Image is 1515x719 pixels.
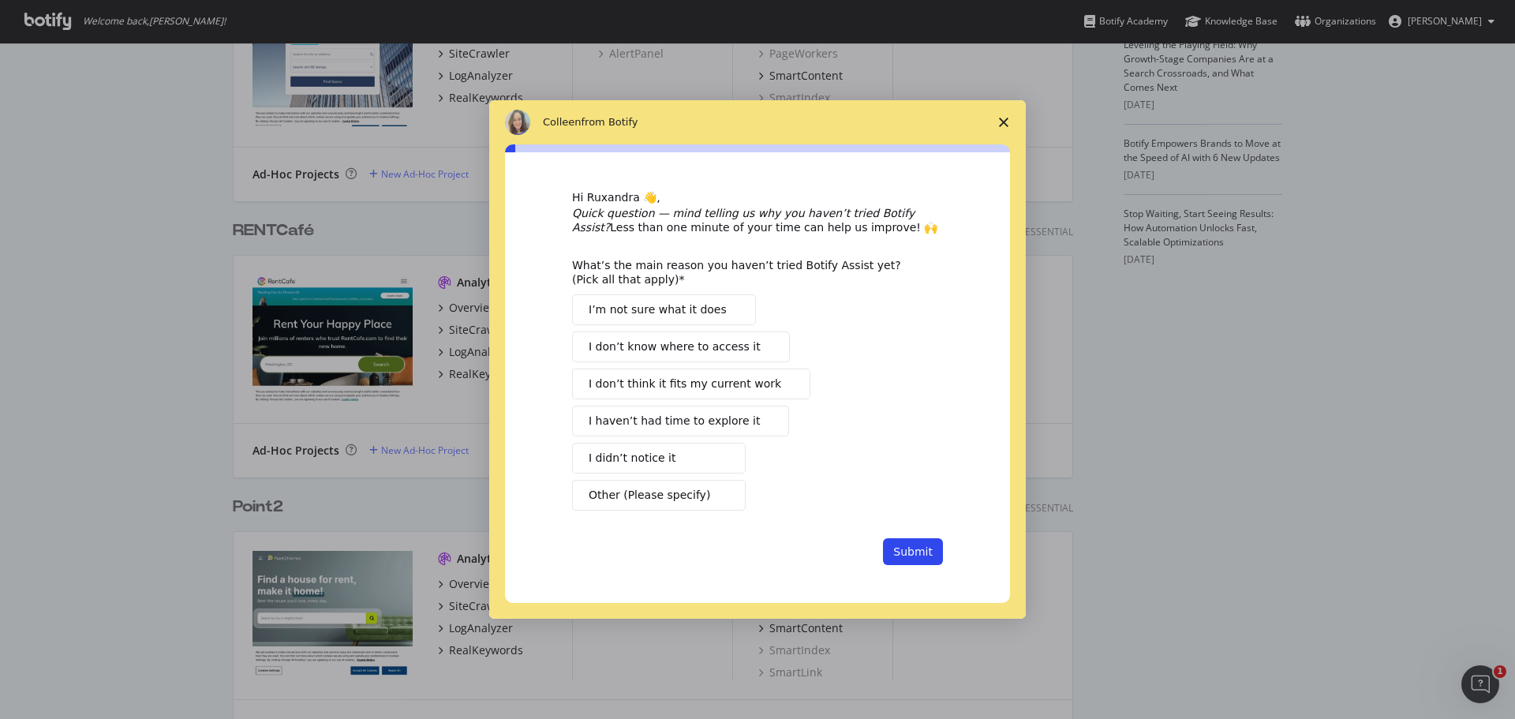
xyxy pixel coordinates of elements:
[572,406,789,436] button: I haven’t had time to explore it
[589,487,710,504] span: Other (Please specify)
[589,301,727,318] span: I’m not sure what it does
[589,450,675,466] span: I didn’t notice it
[572,190,943,206] div: Hi Ruxandra 👋,
[572,369,810,399] button: I don’t think it fits my current work
[982,100,1026,144] span: Close survey
[543,116,582,128] span: Colleen
[572,443,746,474] button: I didn’t notice it
[589,376,781,392] span: I don’t think it fits my current work
[572,207,915,234] i: Quick question — mind telling us why you haven’t tried Botify Assist?
[572,258,919,286] div: What’s the main reason you haven’t tried Botify Assist yet? (Pick all that apply)
[572,480,746,511] button: Other (Please specify)
[572,331,790,362] button: I don’t know where to access it
[589,339,761,355] span: I don’t know where to access it
[582,116,638,128] span: from Botify
[572,206,943,234] div: Less than one minute of your time can help us improve! 🙌
[589,413,760,429] span: I haven’t had time to explore it
[883,538,943,565] button: Submit
[572,294,756,325] button: I’m not sure what it does
[505,110,530,135] img: Profile image for Colleen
